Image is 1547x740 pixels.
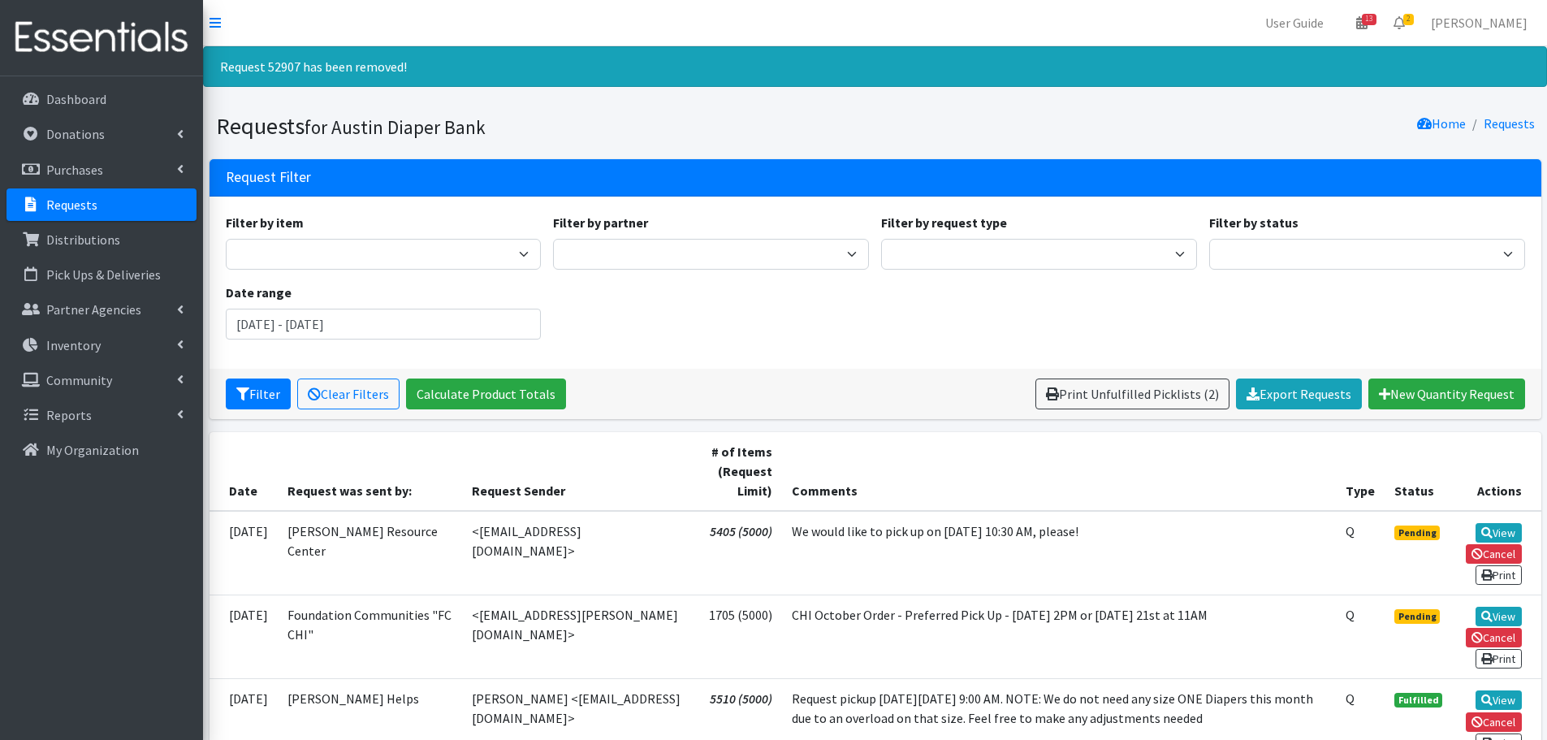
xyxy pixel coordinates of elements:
label: Date range [226,283,292,302]
div: Request 52907 has been removed! [203,46,1547,87]
a: Cancel [1466,628,1522,647]
a: Donations [6,118,197,150]
a: My Organization [6,434,197,466]
p: Donations [46,126,105,142]
button: Filter [226,379,291,409]
td: 1705 (5000) [694,595,782,678]
th: Status [1385,432,1453,511]
p: Partner Agencies [46,301,141,318]
a: Clear Filters [297,379,400,409]
span: 13 [1362,14,1376,25]
a: User Guide [1252,6,1337,39]
label: Filter by item [226,213,304,232]
th: Comments [782,432,1336,511]
a: Cancel [1466,544,1522,564]
a: 2 [1381,6,1418,39]
small: for Austin Diaper Bank [305,115,486,139]
p: Inventory [46,337,101,353]
th: Request was sent by: [278,432,463,511]
abbr: Quantity [1346,523,1355,539]
a: Print [1476,565,1522,585]
h1: Requests [216,112,870,141]
a: Community [6,364,197,396]
p: Community [46,372,112,388]
a: Requests [6,188,197,221]
a: View [1476,523,1522,543]
th: Request Sender [462,432,694,511]
th: Type [1336,432,1385,511]
p: Requests [46,197,97,213]
td: [DATE] [210,595,278,678]
p: Distributions [46,232,120,248]
a: [PERSON_NAME] [1418,6,1541,39]
a: 13 [1343,6,1381,39]
a: Partner Agencies [6,293,197,326]
td: Foundation Communities "FC CHI" [278,595,463,678]
a: View [1476,607,1522,626]
a: Print [1476,649,1522,669]
th: Actions [1452,432,1541,511]
p: Reports [46,407,92,423]
a: Purchases [6,154,197,186]
h3: Request Filter [226,169,311,186]
a: Export Requests [1236,379,1362,409]
label: Filter by partner [553,213,648,232]
a: Reports [6,399,197,431]
a: Dashboard [6,83,197,115]
td: 5405 (5000) [694,511,782,595]
a: Pick Ups & Deliveries [6,258,197,291]
abbr: Quantity [1346,690,1355,707]
p: Dashboard [46,91,106,107]
span: 2 [1403,14,1414,25]
span: Fulfilled [1394,693,1443,708]
input: January 1, 2011 - December 31, 2011 [226,309,542,340]
a: View [1476,690,1522,710]
a: Requests [1484,115,1535,132]
p: Purchases [46,162,103,178]
a: Print Unfulfilled Picklists (2) [1035,379,1229,409]
td: <[EMAIL_ADDRESS][DOMAIN_NAME]> [462,511,694,595]
a: Distributions [6,223,197,256]
td: <[EMAIL_ADDRESS][PERSON_NAME][DOMAIN_NAME]> [462,595,694,678]
td: CHI October Order - Preferred Pick Up - [DATE] 2PM or [DATE] 21st at 11AM [782,595,1336,678]
td: We would like to pick up on [DATE] 10:30 AM, please! [782,511,1336,595]
a: New Quantity Request [1368,379,1525,409]
label: Filter by request type [881,213,1007,232]
label: Filter by status [1209,213,1299,232]
p: Pick Ups & Deliveries [46,266,161,283]
img: HumanEssentials [6,11,197,65]
span: Pending [1394,526,1441,540]
abbr: Quantity [1346,607,1355,623]
th: # of Items (Request Limit) [694,432,782,511]
a: Cancel [1466,712,1522,732]
td: [DATE] [210,511,278,595]
a: Home [1417,115,1466,132]
span: Pending [1394,609,1441,624]
td: [PERSON_NAME] Resource Center [278,511,463,595]
p: My Organization [46,442,139,458]
th: Date [210,432,278,511]
a: Inventory [6,329,197,361]
a: Calculate Product Totals [406,379,566,409]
